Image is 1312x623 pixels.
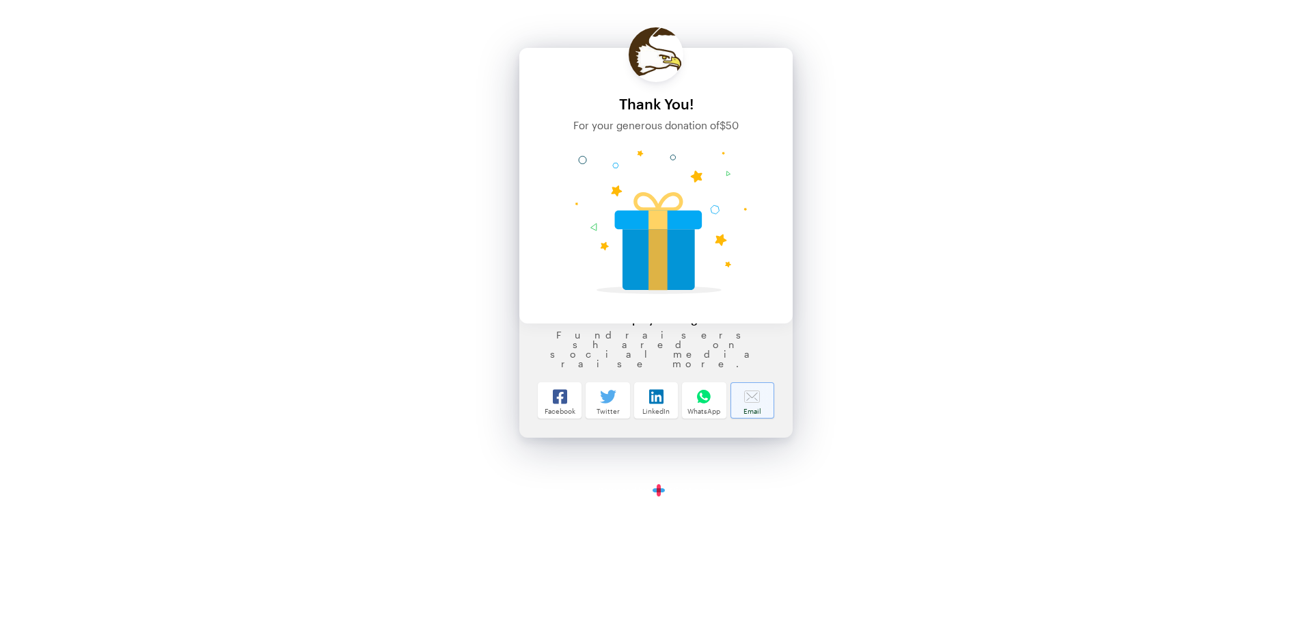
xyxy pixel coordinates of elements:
[538,382,582,419] a: Facebook
[538,408,581,414] div: Facebook
[683,408,725,414] div: WhatsApp
[730,382,774,419] a: Email
[586,382,629,419] a: Twitter
[634,382,678,419] a: LinkedIn
[586,408,629,414] div: Twitter
[731,408,774,414] div: Email
[536,314,776,325] div: Help by Sharing
[635,408,677,414] div: LinkedIn
[536,330,776,369] div: Fundraisers shared on social media raise more.
[519,120,793,131] div: For your generous donation of
[598,485,715,496] a: Secure DonationsPowered byGiveForms
[720,119,739,131] span: $50
[533,96,779,111] div: Thank You!
[682,382,726,419] a: WhatsApp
